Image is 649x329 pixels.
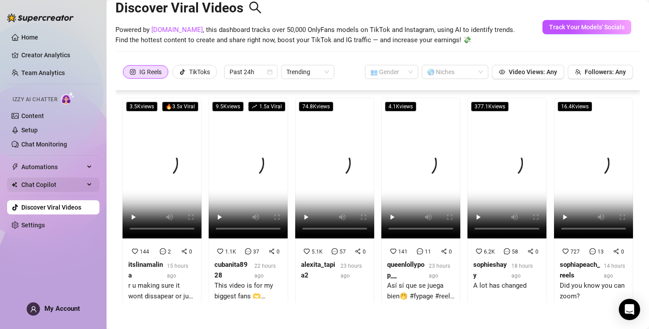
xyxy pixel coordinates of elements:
[162,102,198,111] span: 🔥 3.5 x Viral
[12,95,57,104] span: Izzy AI Chatter
[140,249,149,255] span: 144
[484,249,495,255] span: 6.2K
[613,248,619,254] span: share-alt
[181,248,187,254] span: share-alt
[385,102,416,111] span: 4.1K views
[30,306,37,313] span: user
[449,249,452,255] span: 0
[132,248,138,254] span: heart
[12,163,19,170] span: thunderbolt
[387,261,424,279] strong: queenlollypop__
[619,299,640,320] div: Open Intercom Messenger
[269,248,275,254] span: share-alt
[61,92,75,105] img: AI Chatter
[535,249,538,255] span: 0
[230,65,272,79] span: Past 24h
[126,102,158,111] span: 3.5K views
[151,26,203,34] a: [DOMAIN_NAME]
[21,222,45,229] a: Settings
[554,98,633,314] a: 16.4Kviews727130sophiapeach_reels14 hours agoDid you know you can zoom?
[160,248,166,254] span: message
[621,249,624,255] span: 0
[115,25,515,46] span: Powered by , this dashboard tracks over 50,000 OnlyFans models on TikTok and Instagram, using AI ...
[381,98,460,314] a: 4.1Kviews141110queenlollypop__23 hours agoAsí sí que se juega bien🤭 #fypage #reels #fypシ #parati ...
[476,248,482,254] span: heart
[249,1,262,14] span: search
[509,68,557,75] span: Video Views: Any
[21,127,38,134] a: Setup
[560,261,600,279] strong: sophiapeach_reels
[471,102,509,111] span: 377.1K views
[467,98,546,314] a: 377.1Kviews6.2K580sophieshayy18 hours agoA lot has changed
[21,48,92,62] a: Creator Analytics
[252,104,257,109] span: rise
[254,263,276,279] span: 22 hours ago
[558,102,592,111] span: 16.4K views
[363,249,366,255] span: 0
[212,102,244,111] span: 9.5K views
[340,249,346,255] span: 57
[128,261,163,279] strong: itslinamalina
[299,102,333,111] span: 74.8K views
[139,65,162,79] div: IG Reels
[209,98,288,314] a: 9.5Kviewsrise1.5x Viral1.1K370cubanita892822 hours agoThis video is for my biggest fans 🫶 #explor...
[44,305,80,313] span: My Account
[286,65,329,79] span: Trending
[575,69,581,75] span: team
[570,249,580,255] span: 727
[21,160,84,174] span: Automations
[549,24,625,31] span: Track Your Models' Socials
[417,248,423,254] span: message
[585,68,626,75] span: Followers: Any
[527,248,534,254] span: share-alt
[123,98,202,314] a: 3.5Kviews🔥3.5x Viral14420itslinamalina15 hours agor u making sure it wont dissapear or just sudde...
[189,249,192,255] span: 0
[499,69,505,75] span: eye
[21,34,38,41] a: Home
[429,263,450,279] span: 23 hours ago
[225,249,236,255] span: 1.1K
[167,263,188,279] span: 15 hours ago
[245,248,251,254] span: message
[312,249,323,255] span: 5.1K
[248,102,285,111] span: 1.5 x Viral
[542,20,631,34] button: Track Your Models' Socials
[604,263,625,279] span: 14 hours ago
[441,248,447,254] span: share-alt
[492,65,564,79] button: Video Views: Any
[128,281,196,301] div: r u making sure it wont dissapear or just suddenlly fall to the ground? #blackscottishtiktok #tik...
[277,249,280,255] span: 0
[253,249,259,255] span: 37
[504,248,510,254] span: message
[560,281,627,301] div: Did you know you can zoom?
[398,249,408,255] span: 141
[473,261,507,279] strong: sophieshayy
[21,112,44,119] a: Content
[21,69,65,76] a: Team Analytics
[189,65,210,79] div: TikToks
[130,69,136,75] span: instagram
[511,263,533,279] span: 18 hours ago
[387,281,455,301] div: Así sí que se juega bien🤭 #fypage #reels #fypシ #parati #reelsvideo #fyp #reelsinstagram #trend #h...
[214,281,282,301] div: This video is for my biggest fans 🫶 #explore #streching #fitnessmotivation #flexibilitygoals
[7,13,74,22] img: logo-BBDzfeDw.svg
[562,248,569,254] span: heart
[590,248,596,254] span: message
[332,248,338,254] span: message
[425,249,431,255] span: 11
[390,248,396,254] span: heart
[179,69,186,75] span: tik-tok
[168,249,171,255] span: 2
[568,65,633,79] button: Followers: Any
[295,98,374,314] a: 74.8Kviews5.1K570alexita_tapia223 hours ago
[217,248,223,254] span: heart
[214,261,248,279] strong: cubanita8928
[21,141,67,148] a: Chat Monitoring
[598,249,604,255] span: 13
[512,249,518,255] span: 58
[12,182,17,188] img: Chat Copilot
[473,281,541,291] div: A lot has changed
[340,263,362,279] span: 23 hours ago
[301,261,335,279] strong: alexita_tapia2
[355,248,361,254] span: share-alt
